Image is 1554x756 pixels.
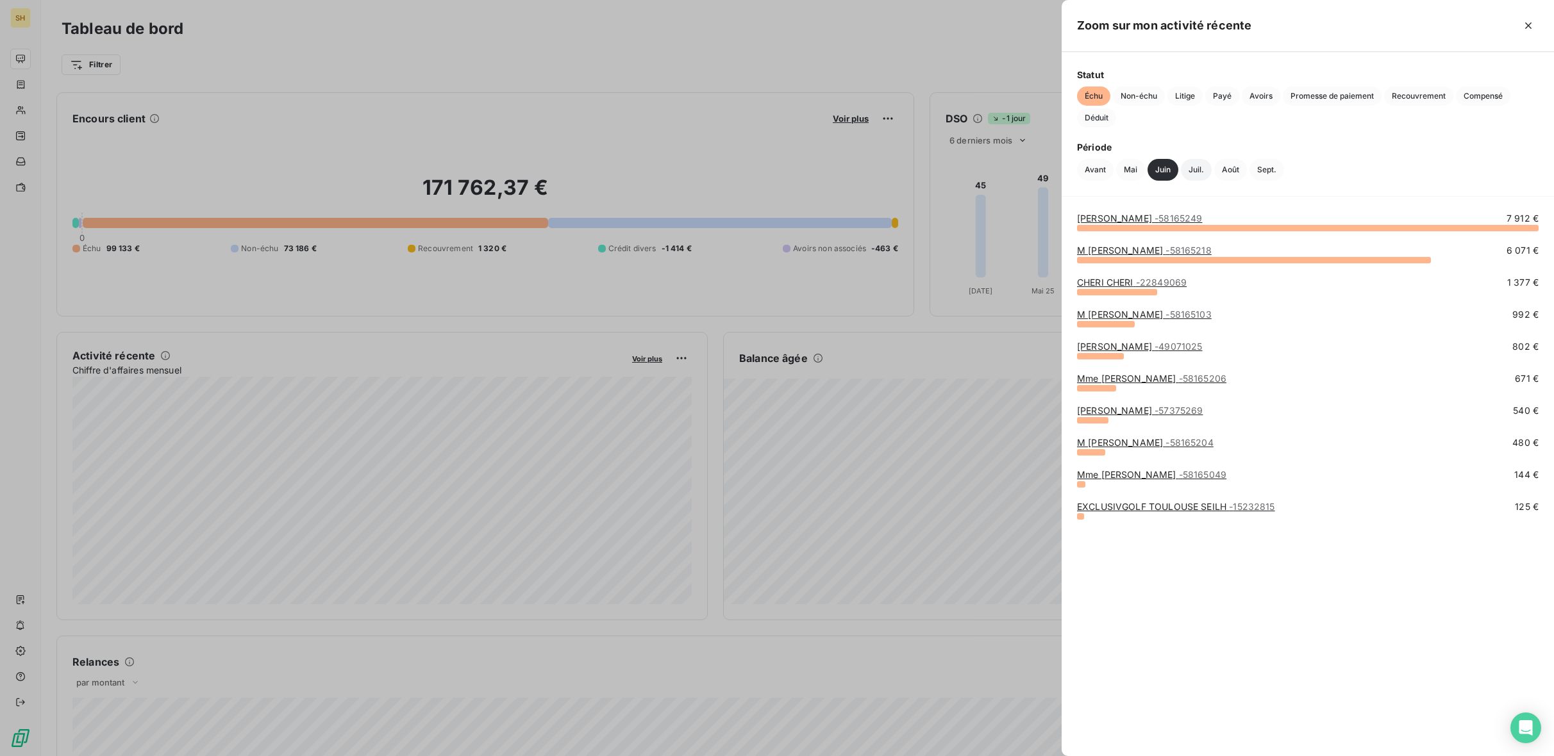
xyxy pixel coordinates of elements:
[1515,372,1539,385] span: 671 €
[1514,468,1539,481] span: 144 €
[1181,159,1212,181] button: Juil.
[1165,245,1211,256] span: - 58165218
[1205,86,1239,106] button: Payé
[1214,159,1247,181] button: Août
[1507,212,1539,225] span: 7 912 €
[1155,213,1202,224] span: - 58165249
[1155,341,1202,352] span: - 49071025
[1113,86,1165,106] button: Non-échu
[1507,276,1539,289] span: 1 377 €
[1136,277,1187,288] span: - 22849069
[1165,309,1211,320] span: - 58165103
[1229,501,1274,512] span: - 15232815
[1510,712,1541,743] div: Open Intercom Messenger
[1456,86,1510,106] button: Compensé
[1179,469,1226,480] span: - 58165049
[1167,86,1203,106] button: Litige
[1515,500,1539,513] span: 125 €
[1077,341,1202,352] a: [PERSON_NAME]
[1077,469,1226,480] a: Mme [PERSON_NAME]
[1077,245,1212,256] a: M [PERSON_NAME]
[1077,68,1539,81] span: Statut
[1384,86,1453,106] button: Recouvrement
[1077,140,1539,154] span: Période
[1116,159,1145,181] button: Mai
[1077,405,1203,416] a: [PERSON_NAME]
[1512,308,1539,321] span: 992 €
[1513,404,1539,417] span: 540 €
[1283,86,1382,106] button: Promesse de paiement
[1179,373,1226,384] span: - 58165206
[1512,340,1539,353] span: 802 €
[1148,159,1178,181] button: Juin
[1077,108,1116,127] button: Déduit
[1077,277,1187,288] a: CHERI CHERI
[1165,437,1213,448] span: - 58165204
[1507,244,1539,257] span: 6 071 €
[1242,86,1280,106] button: Avoirs
[1077,17,1251,35] h5: Zoom sur mon activité récente
[1077,501,1275,512] a: EXCLUSIVGOLF TOULOUSE SEILH
[1155,405,1203,416] span: - 57375269
[1077,437,1214,448] a: M [PERSON_NAME]
[1077,86,1110,106] button: Échu
[1249,159,1284,181] button: Sept.
[1077,159,1114,181] button: Avant
[1512,436,1539,449] span: 480 €
[1077,309,1212,320] a: M [PERSON_NAME]
[1077,373,1226,384] a: Mme [PERSON_NAME]
[1077,213,1202,224] a: [PERSON_NAME]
